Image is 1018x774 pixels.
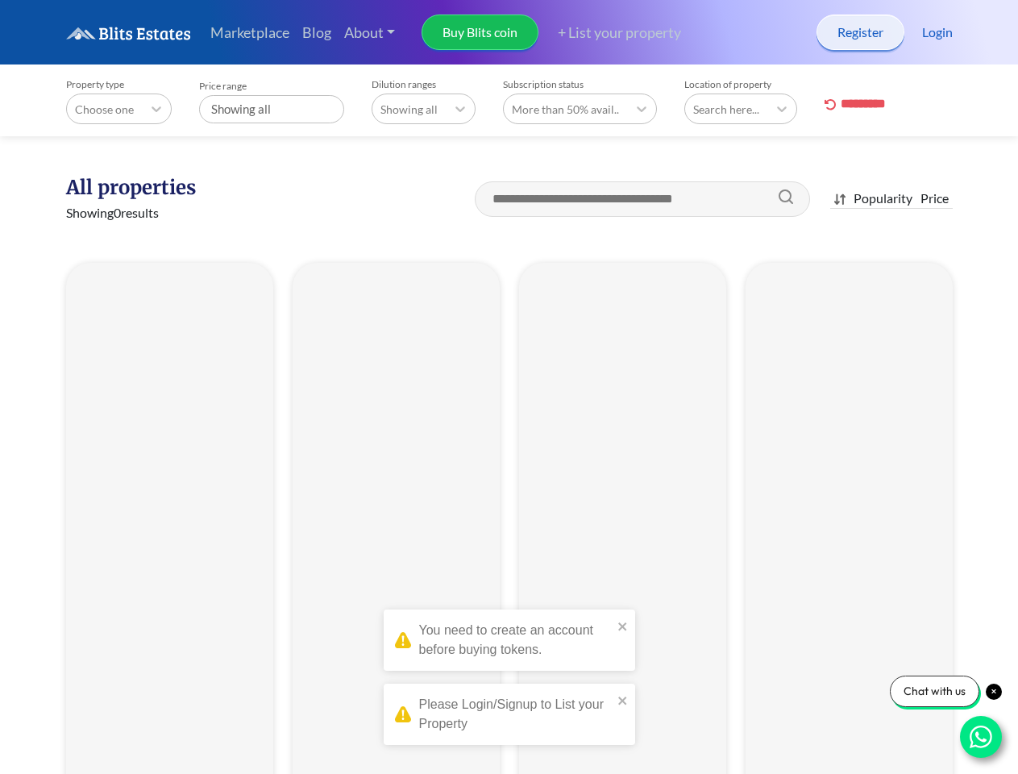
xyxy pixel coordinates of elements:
[538,22,681,44] a: + List your property
[199,80,344,92] label: Price range
[419,621,613,660] div: You need to create an account before buying tokens.
[890,676,979,707] div: Chat with us
[617,616,629,635] button: close
[920,189,949,208] div: Price
[372,78,476,90] label: Dilution ranges
[66,205,159,220] span: Showing 0 results
[854,189,912,208] div: Popularity
[204,15,296,50] a: Marketplace
[503,78,657,90] label: Subscription status
[296,15,338,50] a: Blog
[66,175,273,200] h1: All properties
[199,95,344,123] div: Showing all
[816,15,904,50] a: Register
[422,15,538,50] a: Buy Blits coin
[617,690,629,709] button: close
[922,23,953,42] a: Login
[66,78,172,90] label: Property type
[66,27,191,40] img: logo.6a08bd47fd1234313fe35534c588d03a.svg
[419,695,613,734] div: Please Login/Signup to List your Property
[338,15,402,50] a: About
[684,78,797,90] label: Location of property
